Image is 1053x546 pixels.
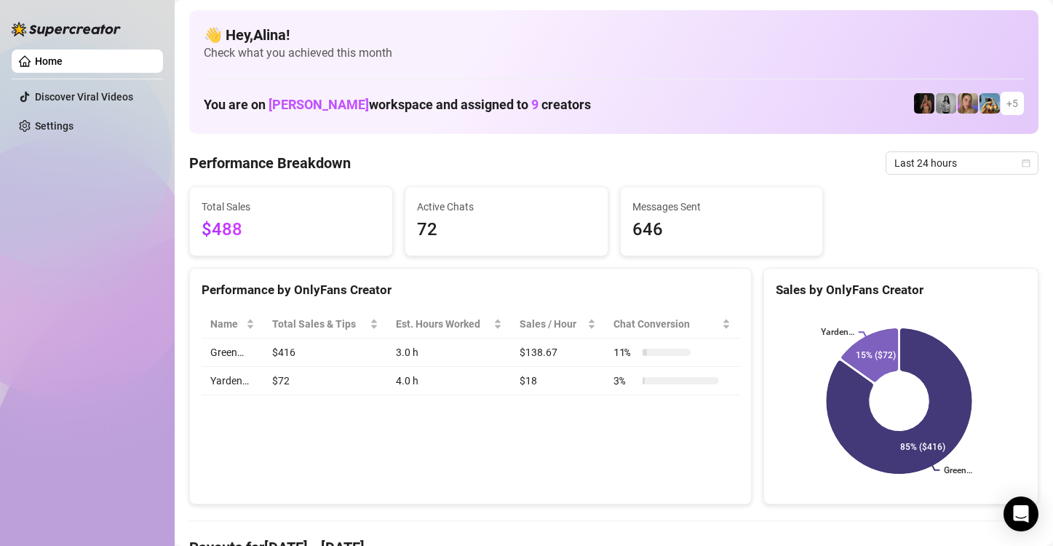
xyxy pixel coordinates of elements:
span: Sales / Hour [520,316,584,332]
span: Last 24 hours [894,152,1030,174]
div: Sales by OnlyFans Creator [776,280,1026,300]
span: 3 % [613,373,637,389]
span: Total Sales & Tips [272,316,366,332]
a: Discover Viral Videos [35,91,133,103]
span: Check what you achieved this month [204,45,1024,61]
img: logo-BBDzfeDw.svg [12,22,121,36]
td: Yarden… [202,367,263,395]
span: + 5 [1006,95,1018,111]
text: Yarden… [820,327,854,337]
span: Name [210,316,243,332]
img: A [936,93,956,114]
td: $72 [263,367,386,395]
span: Messages Sent [632,199,811,215]
h1: You are on workspace and assigned to creators [204,97,591,113]
td: 3.0 h [387,339,511,367]
div: Performance by OnlyFans Creator [202,280,739,300]
span: 11 % [613,344,637,360]
td: Green… [202,339,263,367]
td: 4.0 h [387,367,511,395]
th: Name [202,310,263,339]
img: Cherry [958,93,978,114]
td: $18 [511,367,605,395]
span: 9 [531,97,539,112]
td: $416 [263,339,386,367]
text: Green… [944,465,972,475]
a: Home [35,55,63,67]
span: Chat Conversion [613,316,719,332]
td: $138.67 [511,339,605,367]
span: calendar [1022,159,1030,167]
img: the_bohema [914,93,934,114]
h4: 👋 Hey, Alina ! [204,25,1024,45]
th: Chat Conversion [605,310,739,339]
span: [PERSON_NAME] [269,97,369,112]
img: Babydanix [980,93,1000,114]
th: Sales / Hour [511,310,605,339]
span: 646 [632,216,811,244]
div: Est. Hours Worked [396,316,490,332]
th: Total Sales & Tips [263,310,386,339]
span: $488 [202,216,381,244]
div: Open Intercom Messenger [1004,496,1038,531]
h4: Performance Breakdown [189,153,351,173]
span: 72 [417,216,596,244]
span: Total Sales [202,199,381,215]
a: Settings [35,120,73,132]
span: Active Chats [417,199,596,215]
